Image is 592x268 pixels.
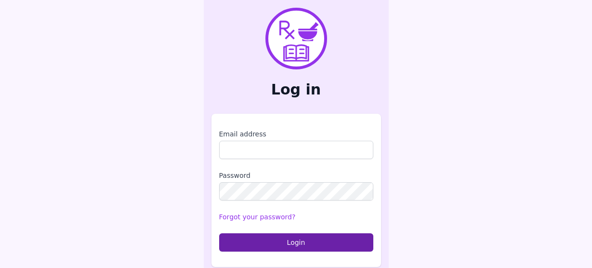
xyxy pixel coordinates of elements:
[265,8,327,69] img: PharmXellence Logo
[219,171,373,180] label: Password
[211,81,381,98] h2: Log in
[219,213,296,221] a: Forgot your password?
[219,233,373,252] button: Login
[219,129,373,139] label: Email address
